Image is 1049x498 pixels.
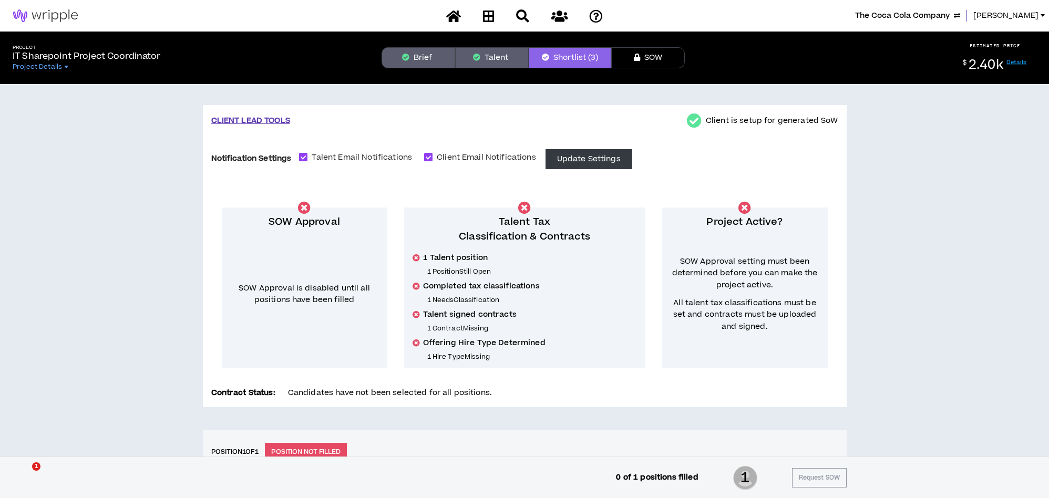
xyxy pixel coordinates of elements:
[671,256,819,291] span: SOW Approval setting must been determined before you can make the project active.
[230,215,379,230] p: SOW Approval
[423,309,517,320] span: Talent signed contracts
[706,115,838,127] p: Client is setup for generated SoW
[970,43,1021,49] p: ESTIMATED PRICE
[382,47,455,68] button: Brief
[211,387,275,399] p: Contract Status:
[211,115,290,127] p: CLIENT LEAD TOOLS
[423,281,540,292] span: Completed tax classifications
[211,447,259,456] h6: Position 1 of 1
[546,149,632,169] button: Update Settings
[427,352,637,361] p: 1 Hire Type Missing
[423,338,546,348] span: Offering Hire Type Determined
[855,10,950,22] span: The Coca Cola Company
[427,267,637,276] p: 1 Position Still Open
[963,58,966,67] sup: $
[973,10,1038,22] span: [PERSON_NAME]
[13,50,161,63] p: IT Sharepoint Project Coordinator
[969,56,1003,74] span: 2.40k
[671,215,819,230] p: Project Active?
[529,47,611,68] button: Shortlist (3)
[413,215,637,244] p: Talent Tax Classification & Contracts
[792,468,847,487] button: Request SOW
[307,152,416,163] span: Talent Email Notifications
[427,324,637,333] p: 1 Contract Missing
[32,462,40,471] span: 1
[616,472,698,483] p: 0 of 1 positions filled
[733,465,757,491] span: 1
[427,296,637,304] p: 1 Needs Classification
[1006,58,1027,66] a: Details
[288,387,492,398] span: Candidates have not been selected for all positions.
[239,283,370,305] span: SOW Approval is disabled until all positions have been filled
[265,443,347,461] p: POSITION NOT FILLED
[211,149,292,168] label: Notification Settings
[13,45,161,50] h5: Project
[11,462,36,487] iframe: Intercom live chat
[671,297,819,333] span: All talent tax classifications must be set and contracts must be uploaded and signed.
[433,152,540,163] span: Client Email Notifications
[13,63,62,71] span: Project Details
[855,10,960,22] button: The Coca Cola Company
[611,47,685,68] button: SOW
[423,253,488,263] span: 1 Talent position
[455,47,529,68] button: Talent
